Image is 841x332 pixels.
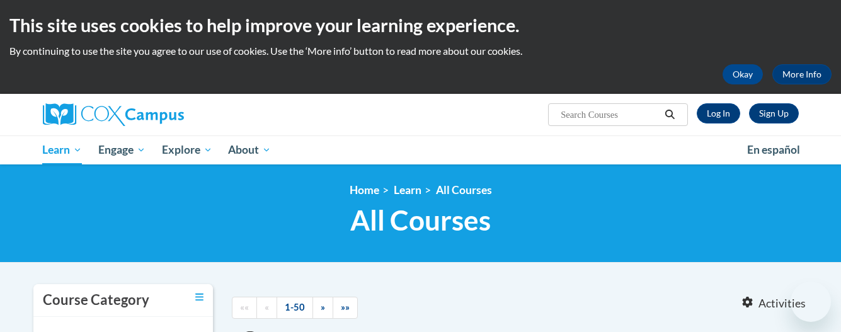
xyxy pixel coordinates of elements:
button: Okay [723,64,763,84]
a: All Courses [436,183,492,197]
a: Begining [232,297,257,319]
a: Learn [35,135,91,164]
span: » [321,302,325,312]
span: Engage [98,142,146,157]
a: En español [739,137,808,163]
a: More Info [772,64,832,84]
a: Learn [394,183,421,197]
input: Search Courses [559,107,660,122]
h2: This site uses cookies to help improve your learning experience. [9,13,832,38]
img: Cox Campus [43,103,184,126]
span: Activities [758,297,806,311]
button: Search [660,107,679,122]
span: Learn [42,142,82,157]
span: All Courses [350,203,491,237]
a: Log In [697,103,740,123]
span: Explore [162,142,212,157]
a: Next [312,297,333,319]
span: «« [240,302,249,312]
span: »» [341,302,350,312]
a: Engage [90,135,154,164]
span: About [228,142,271,157]
a: Explore [154,135,220,164]
a: Register [749,103,799,123]
p: By continuing to use the site you agree to our use of cookies. Use the ‘More info’ button to read... [9,44,832,58]
h3: Course Category [43,290,149,310]
a: About [220,135,279,164]
a: Home [350,183,379,197]
a: Toggle collapse [195,290,203,304]
a: Cox Campus [43,103,282,126]
span: « [265,302,269,312]
a: 1-50 [277,297,313,319]
div: Main menu [24,135,818,164]
a: Previous [256,297,277,319]
iframe: Button to launch messaging window [791,282,831,322]
a: End [333,297,358,319]
span: En español [747,143,800,156]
